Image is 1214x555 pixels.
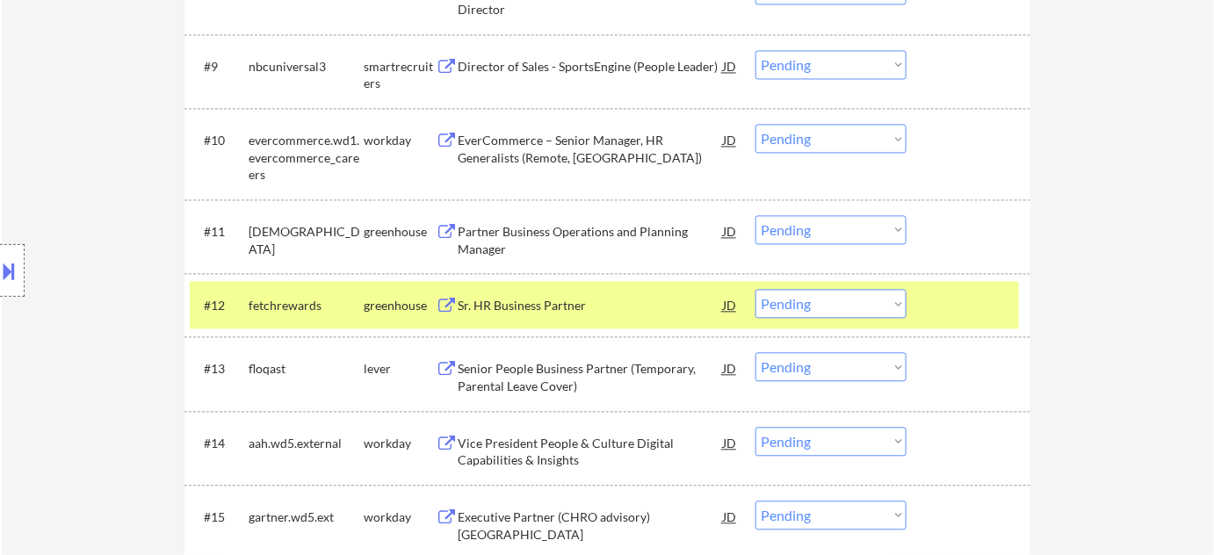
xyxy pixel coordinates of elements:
div: lever [364,360,436,378]
div: #14 [204,435,235,452]
div: JD [721,427,739,458]
div: Director of Sales - SportsEngine (People Leader) [458,58,723,76]
div: workday [364,132,436,149]
div: aah.wd5.external [249,435,364,452]
div: JD [721,124,739,155]
div: JD [721,289,739,321]
div: #15 [204,508,235,526]
div: smartrecruiters [364,58,436,92]
div: greenhouse [364,223,436,241]
div: greenhouse [364,297,436,314]
div: JD [721,215,739,247]
div: EverCommerce – Senior Manager, HR Generalists (Remote, [GEOGRAPHIC_DATA]) [458,132,723,166]
div: #9 [204,58,235,76]
div: workday [364,508,436,526]
div: Sr. HR Business Partner [458,297,723,314]
div: nbcuniversal3 [249,58,364,76]
div: JD [721,501,739,532]
div: JD [721,50,739,82]
div: Executive Partner (CHRO advisory) [GEOGRAPHIC_DATA] [458,508,723,543]
div: Vice President People & Culture Digital Capabilities & Insights [458,435,723,469]
div: workday [364,435,436,452]
div: Senior People Business Partner (Temporary, Parental Leave Cover) [458,360,723,394]
div: Partner Business Operations and Planning Manager [458,223,723,257]
div: JD [721,352,739,384]
div: gartner.wd5.ext [249,508,364,526]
